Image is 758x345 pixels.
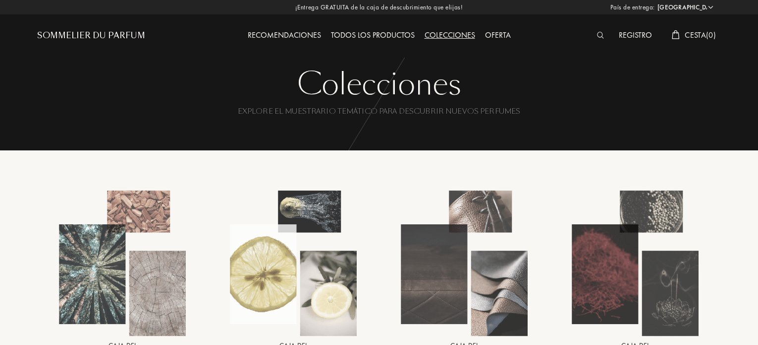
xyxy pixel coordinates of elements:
img: Cedros, bergamotas y limones [217,186,371,341]
div: Todos los productos [326,29,420,42]
span: Cesta ( 0 ) [685,30,716,40]
div: Colecciones [45,65,713,104]
a: Recomendaciones [243,30,326,40]
span: País de entrega: [610,2,655,12]
a: Oferta [480,30,516,40]
div: Oferta [480,29,516,42]
div: Explore el muestrario temático para descubrir nuevos perfumes [45,107,713,136]
img: Cedro [46,186,200,341]
a: Todos los productos [326,30,420,40]
img: search_icn_white.svg [597,32,604,39]
img: Cuero [387,186,541,341]
div: Colecciones [420,29,480,42]
div: Recomendaciones [243,29,326,42]
a: Sommelier du Parfum [37,30,145,42]
div: Registro [614,29,657,42]
img: cart_white.svg [672,30,680,39]
a: Colecciones [420,30,480,40]
img: Especias frías [558,186,712,341]
a: Registro [614,30,657,40]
